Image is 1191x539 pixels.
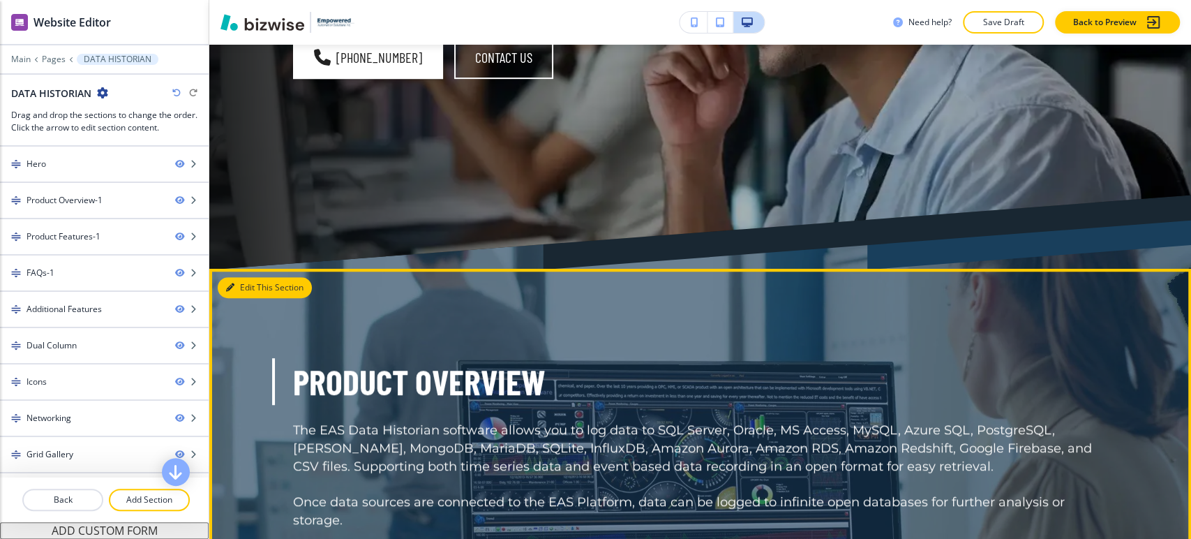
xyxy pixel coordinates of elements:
h3: Product Overview [293,358,1108,405]
button: Pages [42,54,66,64]
img: Drag [11,195,21,205]
a: [PHONE_NUMBER] [293,36,443,79]
button: Back [22,489,103,511]
button: DATA HISTORIAN [77,54,158,65]
div: FAQs-1 [27,267,54,279]
div: Additional Features [27,303,102,316]
button: Contact Us [454,36,553,79]
img: Drag [11,159,21,169]
button: Add Section [109,489,190,511]
p: The EAS Data Historian software allows you to log data to SQL Server, Oracle, MS Access, MySQL, A... [293,422,1108,476]
p: Back [24,494,102,506]
p: Once data sources are connected to the EAS Platform, data can be logged to infinite open database... [293,494,1108,530]
h2: Website Editor [33,14,111,31]
p: DATA HISTORIAN [84,54,151,64]
img: Drag [11,268,21,278]
div: Icons [27,376,47,388]
h3: Need help? [908,16,952,29]
button: Edit This Section [218,277,312,298]
p: Back to Preview [1073,16,1137,29]
button: Main [11,54,31,64]
img: Your Logo [317,17,354,27]
h2: DATA HISTORIAN [11,86,91,101]
img: Bizwise Logo [220,14,304,31]
p: Add Section [110,494,188,506]
img: Drag [11,304,21,314]
img: Drag [11,450,21,459]
h3: Drag and drop the sections to change the order. Click the arrow to edit section content. [11,109,197,134]
div: Dual Column [27,339,77,352]
img: Drag [11,377,21,387]
div: Networking [27,412,71,424]
button: Save Draft [963,11,1044,34]
div: Product Overview-1 [27,194,103,207]
div: Grid Gallery [27,448,73,461]
p: Save Draft [981,16,1026,29]
img: Drag [11,341,21,350]
button: Back to Preview [1055,11,1180,34]
img: Drag [11,413,21,423]
div: Hero [27,158,46,170]
img: editor icon [11,14,28,31]
div: Product Features-1 [27,230,100,243]
img: Drag [11,232,21,242]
